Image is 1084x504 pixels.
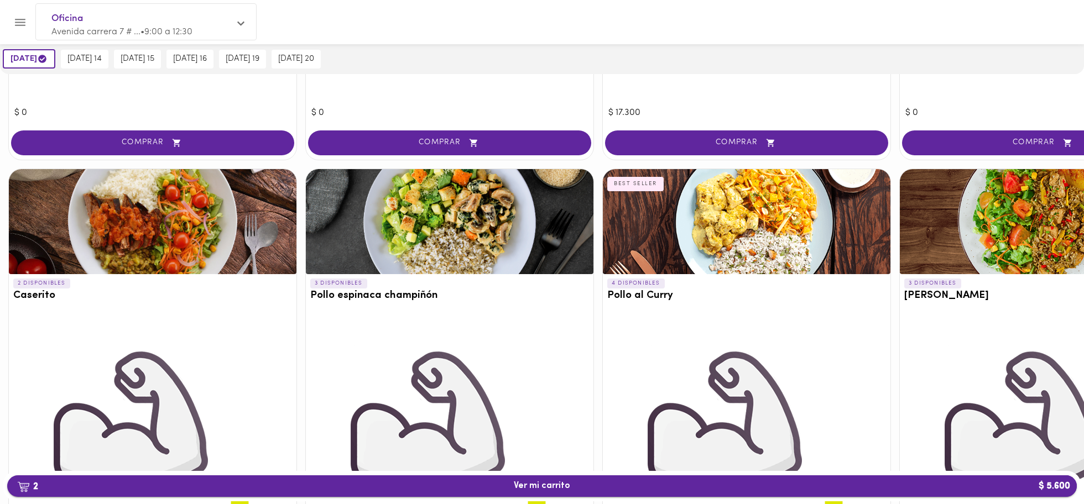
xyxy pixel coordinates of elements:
[67,54,102,64] span: [DATE] 14
[306,169,593,274] div: Pollo espinaca champiñón
[219,50,266,69] button: [DATE] 19
[11,130,294,155] button: COMPRAR
[272,50,321,69] button: [DATE] 20
[278,54,314,64] span: [DATE] 20
[607,279,665,288] p: 4 DISPONIBLES
[607,290,886,302] h3: Pollo al Curry
[7,9,34,36] button: Menu
[310,279,367,288] p: 3 DISPONIBLES
[17,481,30,492] img: cart.png
[7,475,1077,497] button: 2Ver mi carrito$ 5.600
[51,28,192,36] span: Avenida carrera 7 # ... • 9:00 a 12:30
[1020,440,1073,493] iframe: Messagebird Livechat Widget
[603,169,890,274] div: Pollo al Curry
[605,130,888,155] button: COMPRAR
[11,479,45,494] b: 2
[121,54,154,64] span: [DATE] 15
[13,290,292,302] h3: Caserito
[173,54,207,64] span: [DATE] 16
[322,138,577,148] span: COMPRAR
[25,138,280,148] span: COMPRAR
[51,12,230,26] span: Oficina
[904,279,961,288] p: 3 DISPONIBLES
[310,290,589,302] h3: Pollo espinaca champiñón
[9,169,296,274] div: Caserito
[61,50,108,69] button: [DATE] 14
[166,50,213,69] button: [DATE] 16
[619,138,874,148] span: COMPRAR
[3,49,55,69] button: [DATE]
[114,50,161,69] button: [DATE] 15
[514,481,570,491] span: Ver mi carrito
[11,54,48,64] span: [DATE]
[226,54,259,64] span: [DATE] 19
[13,279,70,288] p: 2 DISPONIBLES
[308,130,591,155] button: COMPRAR
[607,177,664,191] div: BEST SELLER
